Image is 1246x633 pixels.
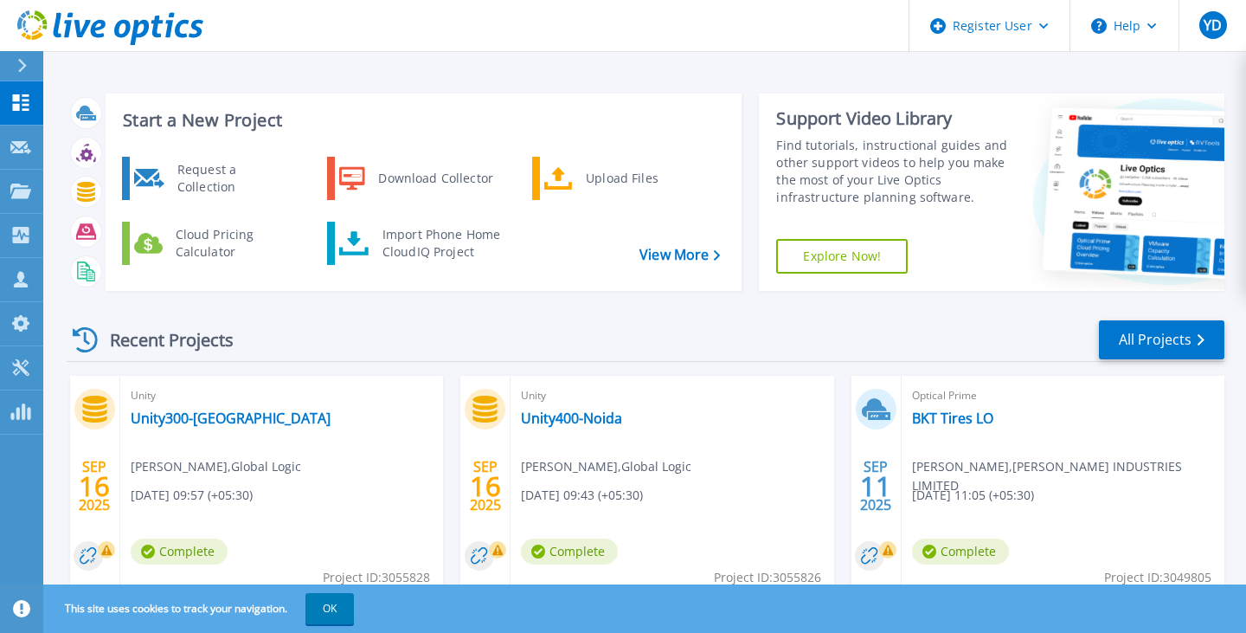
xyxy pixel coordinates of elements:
[859,455,892,518] div: SEP 2025
[577,161,705,196] div: Upload Files
[1099,320,1224,359] a: All Projects
[860,479,891,494] span: 11
[1104,568,1211,587] span: Project ID: 3049805
[48,593,354,624] span: This site uses cookies to track your navigation.
[167,226,295,261] div: Cloud Pricing Calculator
[912,486,1034,505] span: [DATE] 11:05 (+05:30)
[327,157,504,200] a: Download Collector
[131,410,331,427] a: Unity300-[GEOGRAPHIC_DATA]
[912,410,993,427] a: BKT Tires LO
[912,539,1009,565] span: Complete
[469,455,502,518] div: SEP 2025
[532,157,710,200] a: Upload Files
[912,457,1224,495] span: [PERSON_NAME] , [PERSON_NAME] INDUSTRIES LIMITED
[776,239,908,274] a: Explore Now!
[639,247,720,263] a: View More
[123,111,720,130] h3: Start a New Project
[374,226,509,261] div: Import Phone Home CloudIQ Project
[131,386,433,405] span: Unity
[521,457,691,476] span: [PERSON_NAME] , Global Logic
[67,319,257,361] div: Recent Projects
[912,386,1214,405] span: Optical Prime
[369,161,500,196] div: Download Collector
[131,486,253,505] span: [DATE] 09:57 (+05:30)
[122,157,299,200] a: Request a Collection
[323,568,430,587] span: Project ID: 3055828
[521,539,618,565] span: Complete
[776,107,1009,130] div: Support Video Library
[521,486,643,505] span: [DATE] 09:43 (+05:30)
[131,457,301,476] span: [PERSON_NAME] , Global Logic
[79,479,110,494] span: 16
[305,593,354,624] button: OK
[122,222,299,265] a: Cloud Pricing Calculator
[714,568,821,587] span: Project ID: 3055826
[521,386,823,405] span: Unity
[78,455,111,518] div: SEP 2025
[776,137,1009,206] div: Find tutorials, instructional guides and other support videos to help you make the most of your L...
[470,479,501,494] span: 16
[169,161,295,196] div: Request a Collection
[1204,18,1222,32] span: YD
[521,410,622,427] a: Unity400-Noida
[131,539,228,565] span: Complete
